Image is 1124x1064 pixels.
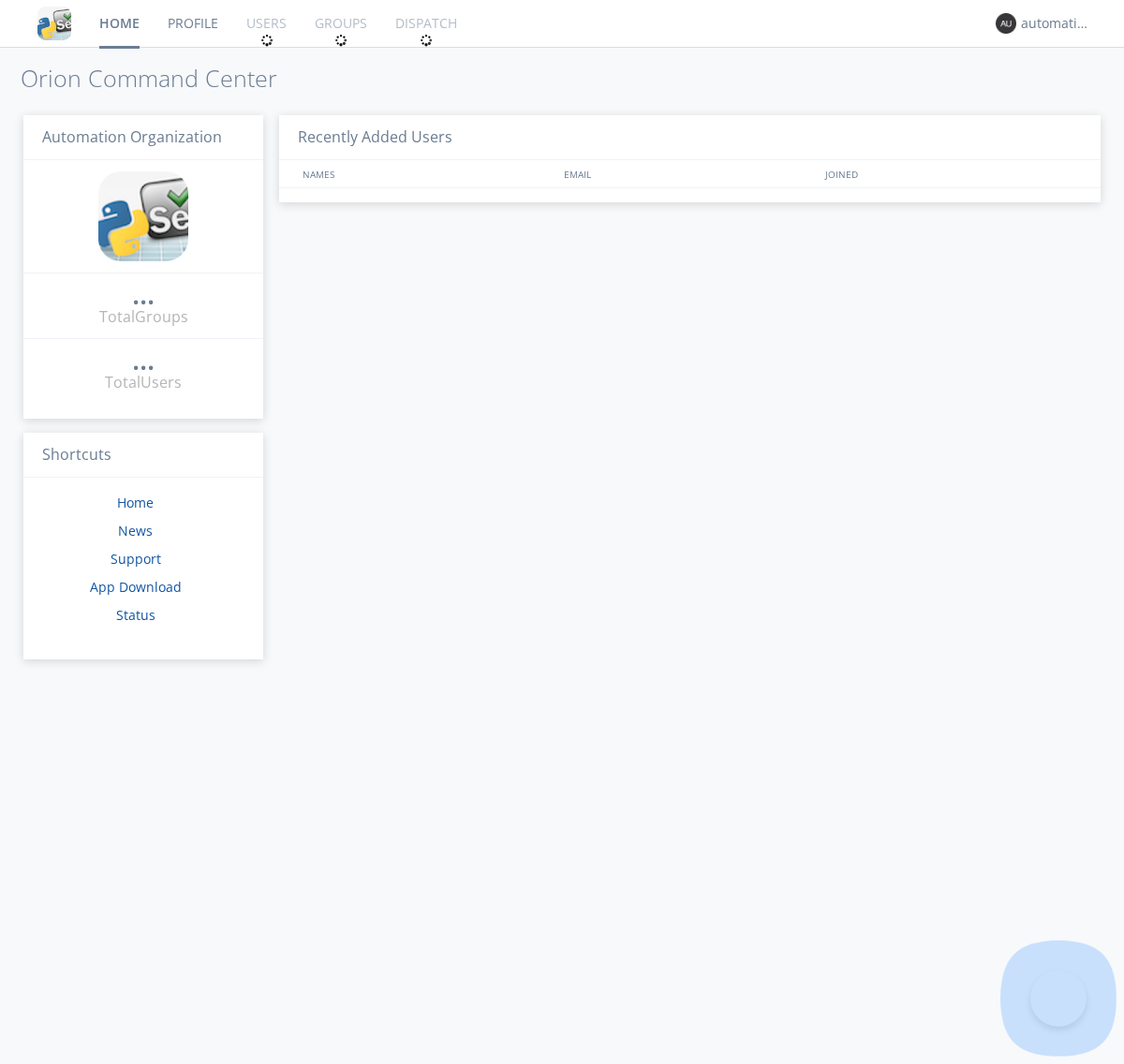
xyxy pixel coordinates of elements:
a: App Download [90,578,182,596]
img: spin.svg [334,34,348,47]
div: automation+atlas0011 [1021,14,1091,33]
img: spin.svg [420,34,433,47]
a: Status [116,606,155,624]
span: Automation Organization [42,126,222,147]
div: ... [132,285,155,303]
h3: Shortcuts [23,433,263,479]
a: News [118,522,153,539]
div: EMAIL [559,160,821,187]
div: Total Groups [99,306,188,328]
img: cddb5a64eb264b2086981ab96f4c1ba7 [37,7,71,40]
img: cddb5a64eb264b2086981ab96f4c1ba7 [98,171,188,261]
a: Support [111,550,161,568]
iframe: Toggle Customer Support [1030,970,1087,1027]
div: JOINED [821,160,1083,187]
div: Total Users [105,372,182,393]
h3: Recently Added Users [279,115,1101,161]
img: 373638.png [996,13,1016,34]
img: spin.svg [260,34,274,47]
div: ... [132,350,155,369]
a: ... [132,285,155,306]
a: Home [117,494,154,511]
a: ... [132,350,155,372]
div: NAMES [298,160,555,187]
